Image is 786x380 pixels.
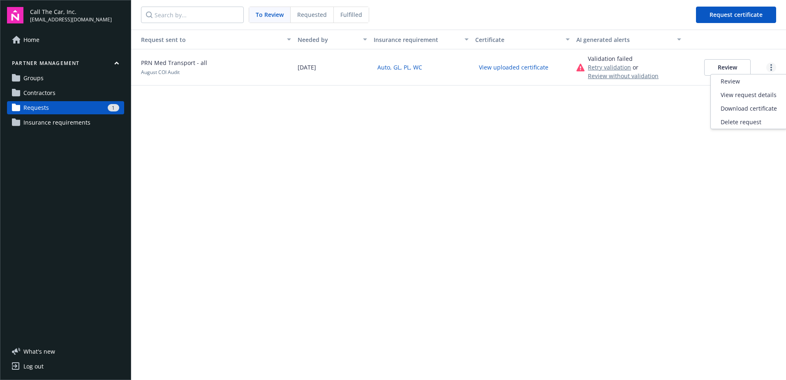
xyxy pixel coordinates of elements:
span: Call The Car, Inc. [30,7,112,16]
span: Requested [297,10,327,19]
div: or [588,63,659,80]
span: Fulfilled [340,10,362,19]
button: Retry validation [588,63,631,72]
div: Request sent to [134,35,282,44]
button: Certificate [472,30,573,49]
a: more [766,63,776,72]
span: PRN Med Transport - all [141,58,207,67]
a: Home [7,33,124,46]
div: AI generated alerts [576,35,672,44]
button: Partner management [7,60,124,70]
button: Review [704,59,751,76]
button: Review without validation [588,72,659,80]
div: Validation failed [588,54,659,63]
span: Requests [23,101,49,114]
span: [EMAIL_ADDRESS][DOMAIN_NAME] [30,16,112,23]
input: Search by... [141,7,244,23]
button: View uploaded certificate [475,61,552,74]
a: Requests1 [7,101,124,114]
button: Request certificate [696,7,776,23]
span: August COI Audit [141,69,180,76]
button: Call The Car, Inc.[EMAIL_ADDRESS][DOMAIN_NAME] [30,7,124,23]
span: Groups [23,72,44,85]
div: Certificate [475,35,561,44]
div: Log out [23,360,44,373]
div: 1 [108,104,119,111]
span: What ' s new [23,347,55,356]
button: What's new [7,347,68,356]
a: Contractors [7,86,124,100]
button: Needed by [294,30,370,49]
span: Home [23,33,39,46]
div: Needed by [298,35,358,44]
button: Auto, GL, PL, WC [374,61,426,74]
div: Insurance requirement [374,35,460,44]
img: navigator-logo.svg [7,7,23,23]
button: AI generated alerts [573,30,684,49]
a: Insurance requirements [7,116,124,129]
span: [DATE] [298,63,316,72]
span: Insurance requirements [23,116,90,129]
span: Contractors [23,86,55,100]
button: Insurance requirement [370,30,472,49]
a: Groups [7,72,124,85]
span: To Review [256,10,284,19]
span: Request certificate [710,11,763,19]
